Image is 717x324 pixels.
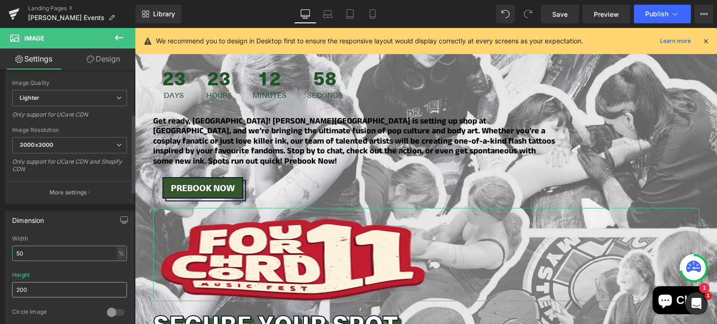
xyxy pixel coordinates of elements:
[36,155,100,165] span: PreBook Now
[28,63,51,71] span: Days
[20,141,53,148] b: 3000x3000
[156,36,583,46] p: We recommend you to design in Desktop first to ensure the responsive layout would display correct...
[118,40,152,63] span: 12
[71,40,97,63] span: 23
[12,211,44,224] div: Dimension
[118,63,152,71] span: Minutes
[12,235,127,242] div: Width
[645,10,668,18] span: Publish
[28,149,108,171] a: PreBook Now
[28,5,135,12] a: Landing Pages
[594,9,619,19] span: Preview
[515,258,575,289] inbox-online-store-chat: Shopify online store chat
[583,5,630,23] a: Preview
[117,247,126,260] div: %
[12,308,98,318] div: Circle Image
[28,14,105,21] span: [PERSON_NAME] Events
[12,158,127,179] div: Only support for UCare CDN and Shopify CDN
[28,40,51,63] span: 23
[695,5,713,23] button: More
[704,292,712,300] span: 1
[153,10,175,18] span: Library
[12,282,127,297] input: auto
[361,5,384,23] a: Mobile
[172,40,208,63] span: 58
[12,272,30,278] div: Height
[294,5,316,23] a: Desktop
[172,63,208,71] span: Seconds
[685,292,708,315] iframe: Intercom live chat
[12,111,127,124] div: Only support for UCare CDN
[70,48,137,69] a: Design
[135,5,182,23] a: New Library
[49,188,87,197] p: More settings
[6,181,134,203] button: More settings
[552,9,568,19] span: Save
[316,5,339,23] a: Laptop
[18,283,564,309] h2: Secure Your Spot
[12,127,127,133] div: Image Resolution
[12,246,127,261] input: auto
[71,63,97,71] span: Hours
[12,80,127,86] div: Image Quality
[634,5,691,23] button: Publish
[24,34,44,42] span: Image
[18,5,196,29] strong: OZ COMIC-CON SYDNEY 2025
[339,5,361,23] a: Tablet
[496,5,515,23] button: Undo
[519,5,537,23] button: Redo
[20,94,39,101] b: Lighter
[18,87,420,142] strong: Get ready, [GEOGRAPHIC_DATA]! [PERSON_NAME][GEOGRAPHIC_DATA] is setting up shop at [GEOGRAPHIC_DA...
[656,35,695,47] a: Learn more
